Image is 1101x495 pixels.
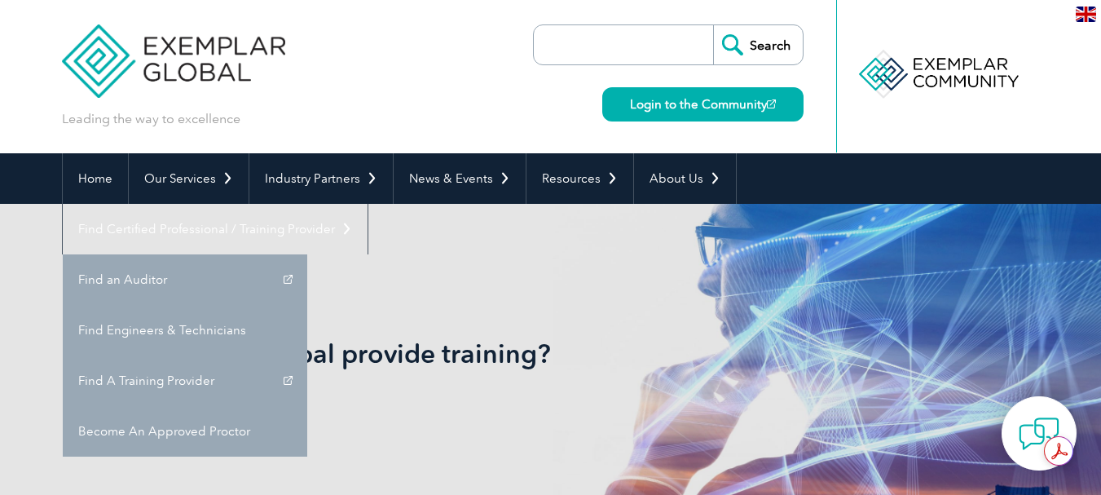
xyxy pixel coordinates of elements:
[526,153,633,204] a: Resources
[62,338,688,369] h1: Does Exemplar Global provide training?
[63,204,368,254] a: Find Certified Professional / Training Provider
[602,87,804,122] a: Login to the Community
[63,356,307,406] a: Find A Training Provider
[63,305,307,356] a: Find Engineers & Technicians
[634,153,736,204] a: About Us
[1019,413,1059,454] img: contact-chat.png
[394,153,526,204] a: News & Events
[713,25,803,64] input: Search
[63,153,128,204] a: Home
[63,254,307,305] a: Find an Auditor
[767,99,776,108] img: open_square.png
[129,153,249,204] a: Our Services
[249,153,393,204] a: Industry Partners
[63,406,307,457] a: Become An Approved Proctor
[1076,7,1096,22] img: en
[62,110,240,128] p: Leading the way to excellence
